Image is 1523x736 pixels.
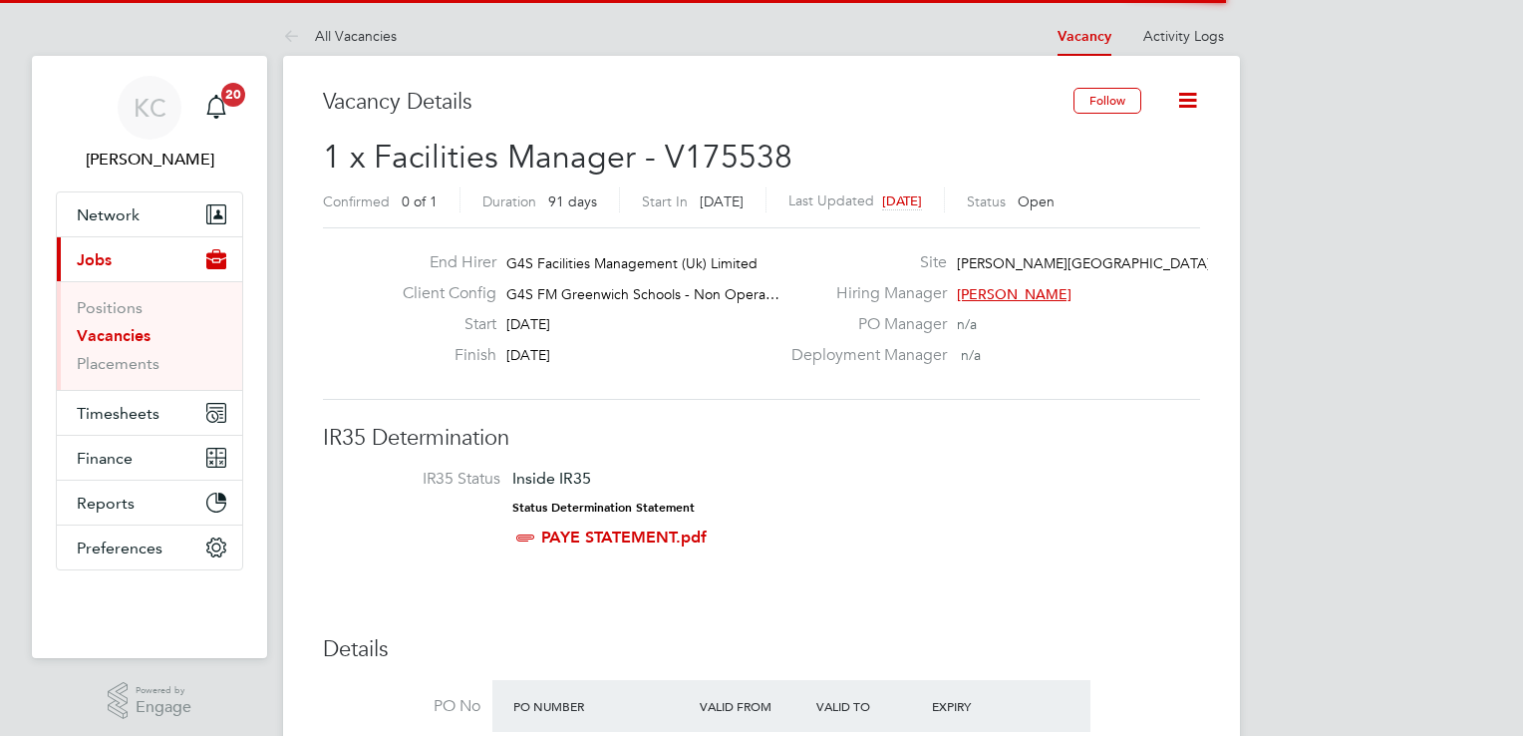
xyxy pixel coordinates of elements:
label: Deployment Manager [779,345,947,366]
strong: Status Determination Statement [512,501,695,515]
label: Site [779,252,947,273]
span: 91 days [548,192,597,210]
button: Jobs [57,237,242,281]
span: G4S FM Greenwich Schools - Non Opera… [506,285,779,303]
nav: Main navigation [32,56,267,658]
span: KC [134,95,166,121]
span: [PERSON_NAME] [957,285,1071,303]
button: Network [57,192,242,236]
div: Jobs [57,281,242,390]
label: Start [387,314,496,335]
span: Network [77,205,140,224]
span: Kay Cronin [56,148,243,172]
a: 20 [196,76,236,140]
span: Engage [136,699,191,716]
label: Last Updated [788,191,874,209]
span: [DATE] [506,346,550,364]
span: n/a [961,346,981,364]
label: Status [967,192,1006,210]
h3: IR35 Determination [323,424,1200,453]
a: Powered byEngage [108,682,192,720]
label: Duration [482,192,536,210]
span: 0 of 1 [402,192,438,210]
label: Finish [387,345,496,366]
span: G4S Facilities Management (Uk) Limited [506,254,758,272]
span: Inside IR35 [512,469,591,488]
label: PO Manager [779,314,947,335]
div: Valid To [811,688,928,724]
label: Hiring Manager [779,283,947,304]
span: Powered by [136,682,191,699]
label: IR35 Status [343,469,500,490]
label: PO No [323,696,480,717]
button: Finance [57,436,242,480]
span: Reports [77,494,135,513]
span: [DATE] [506,315,550,333]
span: 1 x Facilities Manager - V175538 [323,138,792,177]
a: Vacancies [77,326,151,345]
button: Timesheets [57,391,242,435]
label: End Hirer [387,252,496,273]
a: Go to home page [56,590,243,622]
div: Expiry [927,688,1044,724]
label: Client Config [387,283,496,304]
div: PO Number [508,688,695,724]
button: Reports [57,481,242,525]
span: [DATE] [700,192,744,210]
a: Vacancy [1058,28,1111,45]
a: All Vacancies [283,27,397,45]
span: Finance [77,449,133,468]
span: n/a [957,315,977,333]
button: Preferences [57,526,242,569]
button: Follow [1073,88,1141,114]
span: Open [1018,192,1055,210]
a: KC[PERSON_NAME] [56,76,243,172]
span: Preferences [77,539,162,557]
h3: Vacancy Details [323,88,1073,117]
label: Confirmed [323,192,390,210]
a: Positions [77,298,143,317]
span: Timesheets [77,404,159,423]
a: Placements [77,354,159,373]
div: Valid From [695,688,811,724]
img: fastbook-logo-retina.png [57,590,243,622]
h3: Details [323,635,1200,664]
a: Activity Logs [1143,27,1224,45]
label: Start In [642,192,688,210]
span: 20 [221,83,245,107]
a: PAYE STATEMENT.pdf [541,528,707,547]
span: [DATE] [882,192,922,209]
span: Jobs [77,250,112,269]
span: [PERSON_NAME][GEOGRAPHIC_DATA] [GEOGRAPHIC_DATA]… [957,254,1372,272]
